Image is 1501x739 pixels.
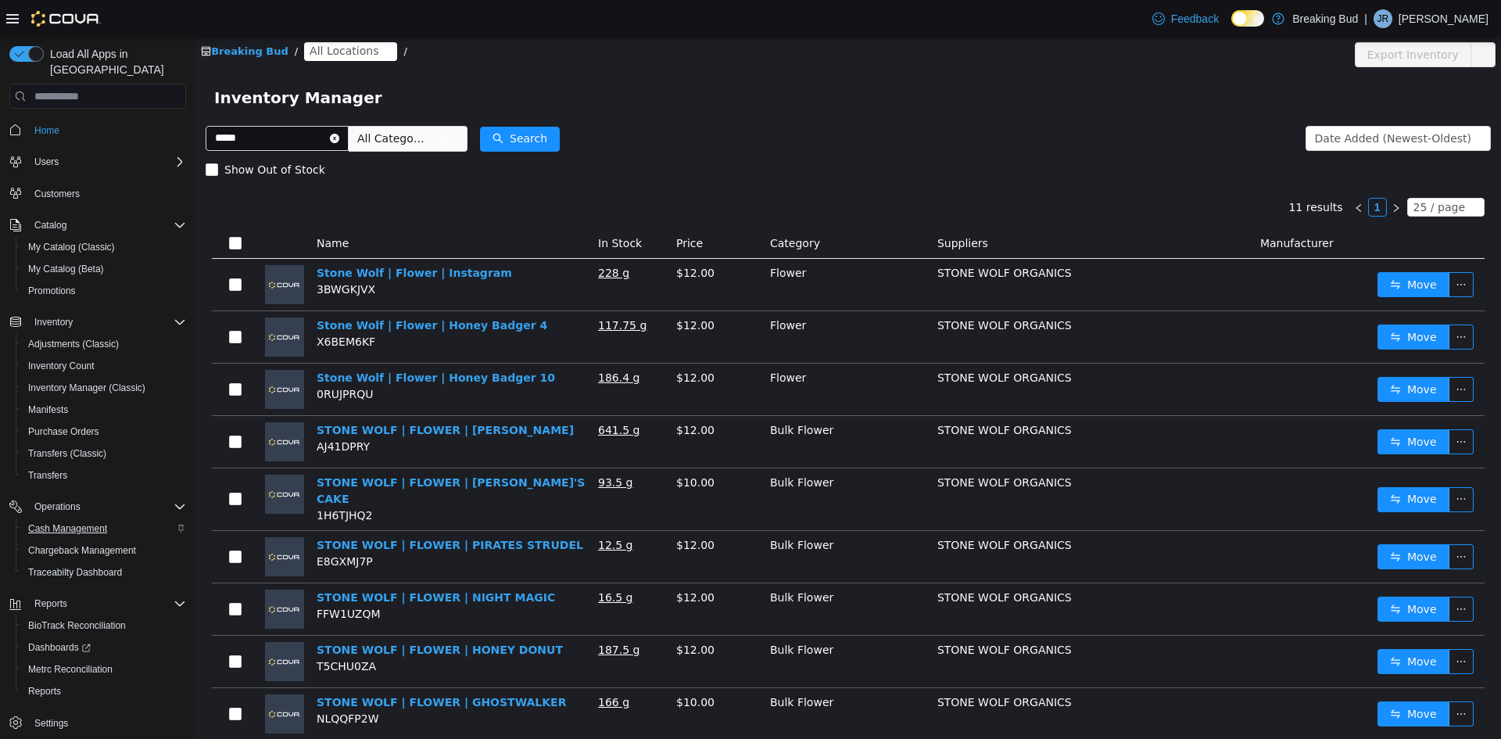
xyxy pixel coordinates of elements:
[28,544,136,557] span: Chargeback Management
[22,335,125,353] a: Adjustments (Classic)
[31,11,101,27] img: Cova
[22,260,110,278] a: My Catalog (Beta)
[121,230,317,242] a: Stone Wolf | Flower | Instagram
[1253,665,1278,690] button: icon: ellipsis
[34,188,80,200] span: Customers
[28,594,73,613] button: Reports
[28,263,104,275] span: My Catalog (Beta)
[22,282,186,300] span: Promotions
[22,563,128,582] a: Traceabilty Dashboard
[121,623,181,636] span: T5CHU0ZA
[16,377,192,399] button: Inventory Manager (Classic)
[28,121,66,140] a: Home
[22,282,82,300] a: Promotions
[121,335,360,347] a: Stone Wolf | Flower | Honey Badger 10
[34,156,59,168] span: Users
[1182,393,1254,418] button: icon: swapMove
[121,404,174,416] span: AJ41DPRY
[16,465,192,486] button: Transfers
[28,522,107,535] span: Cash Management
[121,659,371,672] a: STONE WOLF | FLOWER | GHOSTWALKER
[1191,161,1210,180] li: Next Page
[34,219,66,231] span: Catalog
[28,447,106,460] span: Transfers (Classic)
[403,502,438,515] u: 12.5 g
[1253,393,1278,418] button: icon: ellipsis
[403,439,438,452] u: 93.5 g
[28,338,119,350] span: Adjustments (Classic)
[34,124,59,137] span: Home
[481,387,519,400] span: $12.00
[568,327,736,379] td: Flower
[1196,167,1205,176] i: icon: right
[5,9,93,20] a: icon: shopBreaking Bud
[568,547,736,599] td: Bulk Flower
[16,637,192,658] a: Dashboards
[28,285,76,297] span: Promotions
[1253,612,1278,637] button: icon: ellipsis
[1154,161,1173,180] li: Previous Page
[70,228,109,267] img: Stone Wolf | Flower | Instagram placeholder
[1119,90,1276,113] div: Date Added (Newest-Oldest)
[121,439,389,468] a: STONE WOLF | FLOWER | [PERSON_NAME]'S CAKE
[121,282,352,295] a: Stone Wolf | Flower | Honey Badger 4
[22,660,186,679] span: Metrc Reconciliation
[742,439,876,452] span: STONE WOLF ORGANICS
[1273,166,1282,177] i: icon: down
[22,357,186,375] span: Inventory Count
[121,200,153,213] span: Name
[403,335,444,347] u: 186.4 g
[1159,5,1276,30] button: Export Inventory
[742,387,876,400] span: STONE WOLF ORGANICS
[28,497,87,516] button: Operations
[3,214,192,236] button: Catalog
[28,685,61,698] span: Reports
[22,260,186,278] span: My Catalog (Beta)
[121,299,180,311] span: X6BEM6KF
[16,561,192,583] button: Traceabilty Dashboard
[121,554,360,567] a: STONE WOLF | FLOWER | NIGHT MAGIC
[28,594,186,613] span: Reports
[1182,508,1254,533] button: icon: swapMove
[1173,162,1191,179] a: 1
[121,502,388,515] a: STONE WOLF | FLOWER | PIRATES STRUDEL
[1253,450,1278,475] button: icon: ellipsis
[16,421,192,443] button: Purchase Orders
[28,360,95,372] span: Inventory Count
[403,554,438,567] u: 16.5 g
[1182,288,1254,313] button: icon: swapMove
[1146,3,1225,34] a: Feedback
[481,554,519,567] span: $12.00
[1093,161,1147,180] li: 11 results
[28,641,91,654] span: Dashboards
[28,216,186,235] span: Catalog
[22,238,121,256] a: My Catalog (Classic)
[1399,9,1488,28] p: [PERSON_NAME]
[3,496,192,518] button: Operations
[121,472,177,485] span: 1H6TJHQ2
[481,502,519,515] span: $12.00
[34,597,67,610] span: Reports
[22,422,106,441] a: Purchase Orders
[16,333,192,355] button: Adjustments (Classic)
[16,443,192,465] button: Transfers (Classic)
[28,713,186,733] span: Settings
[22,444,186,463] span: Transfers (Classic)
[16,258,192,280] button: My Catalog (Beta)
[1182,340,1254,365] button: icon: swapMove
[22,335,186,353] span: Adjustments (Classic)
[28,241,115,253] span: My Catalog (Classic)
[3,593,192,615] button: Reports
[28,382,145,394] span: Inventory Manager (Classic)
[1377,9,1389,28] span: JR
[70,386,109,425] img: STONE WOLF | FLOWER | ZOTTI placeholder
[22,519,186,538] span: Cash Management
[22,238,186,256] span: My Catalog (Classic)
[742,607,876,619] span: STONE WOLF ORGANICS
[99,9,102,20] span: /
[1231,10,1264,27] input: Dark Mode
[121,607,367,619] a: STONE WOLF | FLOWER | HONEY DONUT
[22,682,186,701] span: Reports
[34,717,68,730] span: Settings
